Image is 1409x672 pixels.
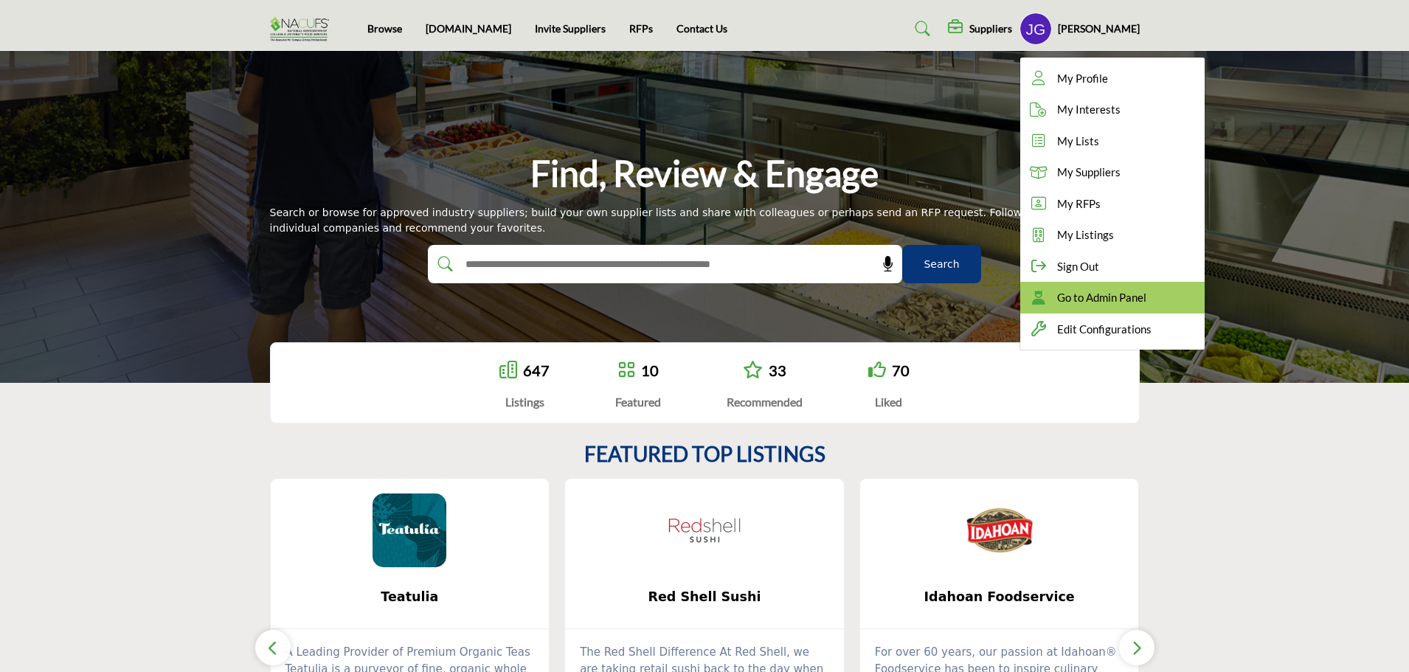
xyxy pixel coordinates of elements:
[882,587,1117,606] span: Idahoan Foodservice
[1020,125,1205,157] a: My Lists
[902,245,981,283] button: Search
[293,587,527,606] span: Teatulia
[868,393,910,411] div: Liked
[1057,289,1146,306] span: Go to Admin Panel
[617,361,635,381] a: Go to Featured
[523,361,550,379] a: 647
[271,578,550,617] a: Teatulia
[1020,94,1205,125] a: My Interests
[1057,164,1121,181] span: My Suppliers
[270,205,1140,236] div: Search or browse for approved industry suppliers; build your own supplier lists and share with co...
[1057,133,1099,150] span: My Lists
[293,578,527,617] b: Teatulia
[924,257,959,272] span: Search
[1057,195,1101,212] span: My RFPs
[892,361,910,379] a: 70
[1057,70,1108,87] span: My Profile
[1019,13,1052,45] button: Show hide supplier dropdown
[499,393,550,411] div: Listings
[868,361,886,378] i: Go to Liked
[860,578,1139,617] a: Idahoan Foodservice
[901,17,940,41] a: Search
[426,22,511,35] a: [DOMAIN_NAME]
[1058,21,1140,36] h5: [PERSON_NAME]
[676,22,727,35] a: Contact Us
[373,493,446,567] img: Teatulia
[535,22,606,35] a: Invite Suppliers
[963,493,1036,567] img: Idahoan Foodservice
[270,17,336,41] img: Site Logo
[1020,188,1205,220] a: My RFPs
[882,578,1117,617] b: Idahoan Foodservice
[1020,219,1205,251] a: My Listings
[727,393,803,411] div: Recommended
[1057,258,1099,275] span: Sign Out
[1057,321,1152,338] span: Edit Configurations
[367,22,402,35] a: Browse
[565,578,844,617] a: Red Shell Sushi
[629,22,653,35] a: RFPs
[584,442,825,467] h2: FEATURED TOP LISTINGS
[1057,101,1121,118] span: My Interests
[641,361,659,379] a: 10
[1057,226,1114,243] span: My Listings
[948,20,1012,38] div: Suppliers
[1020,63,1205,94] a: My Profile
[769,361,786,379] a: 33
[587,578,822,617] b: Red Shell Sushi
[743,361,763,381] a: Go to Recommended
[587,587,822,606] span: Red Shell Sushi
[969,22,1012,35] h5: Suppliers
[668,493,741,567] img: Red Shell Sushi
[1020,156,1205,188] a: My Suppliers
[615,393,661,411] div: Featured
[530,150,879,196] h1: Find, Review & Engage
